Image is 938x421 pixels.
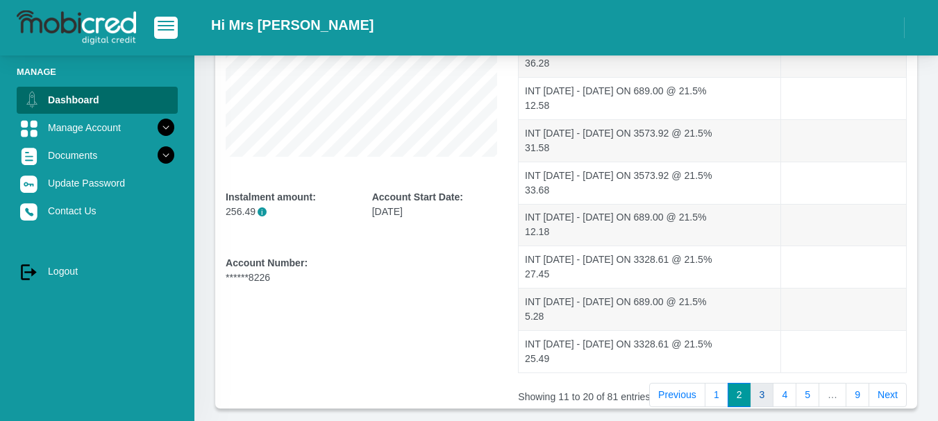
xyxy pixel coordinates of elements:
div: [DATE] [372,190,498,219]
td: INT [DATE] - [DATE] ON 3328.61 @ 21.5% 27.45 [519,246,780,288]
a: Contact Us [17,198,178,224]
a: 3 [751,383,774,408]
td: INT [DATE] - [DATE] ON 689.00 @ 21.5% 12.18 [519,204,780,246]
div: Showing 11 to 20 of 81 entries [518,381,668,404]
a: Previous [649,383,705,408]
a: 4 [773,383,796,408]
a: 2 [728,383,751,408]
a: 1 [705,383,728,408]
h2: Hi Mrs [PERSON_NAME] [211,17,374,33]
a: 5 [796,383,819,408]
p: 256.49 [226,205,351,219]
a: 9 [846,383,869,408]
a: Next [869,383,907,408]
td: INT [DATE] - [DATE] ON 3573.92 @ 21.5% 33.68 [519,162,780,204]
a: Documents [17,142,178,169]
b: Account Start Date: [372,191,463,203]
b: Account Number: [226,257,308,268]
td: INT [DATE] - [DATE] ON 3849.81 @ 21.5% 36.28 [519,35,780,77]
a: Manage Account [17,114,178,141]
td: INT [DATE] - [DATE] ON 689.00 @ 21.5% 5.28 [519,288,780,330]
td: INT [DATE] - [DATE] ON 3573.92 @ 21.5% 31.58 [519,119,780,162]
span: i [258,207,267,216]
a: Logout [17,258,178,284]
a: Update Password [17,170,178,196]
td: INT [DATE] - [DATE] ON 3328.61 @ 21.5% 25.49 [519,330,780,372]
b: Instalment amount: [226,191,316,203]
td: INT [DATE] - [DATE] ON 689.00 @ 21.5% 12.58 [519,77,780,119]
a: Dashboard [17,87,178,113]
li: Manage [17,65,178,78]
img: logo-mobicred.svg [17,10,136,45]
